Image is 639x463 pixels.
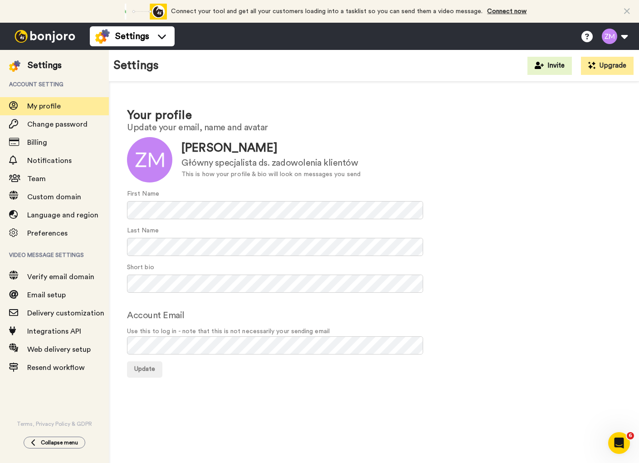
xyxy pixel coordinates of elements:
[27,121,88,128] span: Change password
[27,273,94,281] span: Verify email domain
[9,60,20,72] img: settings-colored.svg
[608,432,630,454] iframe: Intercom live chat
[27,175,46,182] span: Team
[181,170,361,179] div: This is how your profile & bio will look on messages you send
[171,8,483,15] span: Connect your tool and get all your customers loading into a tasklist so you can send them a video...
[115,30,149,43] span: Settings
[117,4,167,20] div: animation
[27,212,98,219] span: Language and region
[627,432,634,439] span: 6
[127,109,621,122] h1: Your profile
[24,437,85,448] button: Collapse menu
[27,230,68,237] span: Preferences
[127,263,154,272] label: Short bio
[181,140,361,157] div: [PERSON_NAME]
[181,157,361,170] div: Główny specjalista ds. zadowolenia klientów
[127,361,162,378] button: Update
[11,30,79,43] img: bj-logo-header-white.svg
[127,309,185,322] label: Account Email
[127,327,621,336] span: Use this to log in - note that this is not necessarily your sending email
[127,123,621,133] h2: Update your email, name and avatar
[27,157,72,164] span: Notifications
[134,366,155,372] span: Update
[27,364,85,371] span: Resend workflow
[488,8,527,15] a: Connect now
[27,139,47,146] span: Billing
[127,189,159,199] label: First Name
[27,328,81,335] span: Integrations API
[41,439,78,446] span: Collapse menu
[95,29,110,44] img: settings-colored.svg
[27,193,81,201] span: Custom domain
[28,59,62,72] div: Settings
[27,346,91,353] span: Web delivery setup
[27,291,66,299] span: Email setup
[527,57,572,75] button: Invite
[113,59,159,72] h1: Settings
[127,226,159,236] label: Last Name
[27,310,104,317] span: Delivery customization
[581,57,634,75] button: Upgrade
[27,103,61,110] span: My profile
